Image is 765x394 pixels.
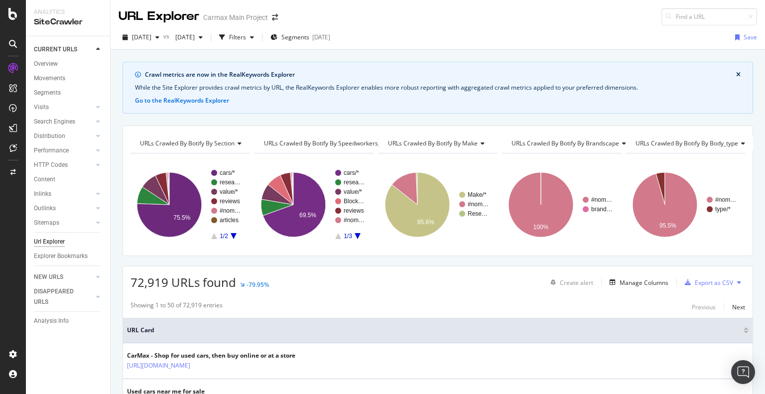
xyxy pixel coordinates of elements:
div: CURRENT URLS [34,44,77,55]
button: Save [731,29,757,45]
div: Carmax Main Project [203,12,268,22]
a: Visits [34,102,93,113]
h4: URLs Crawled By Botify By make [386,135,493,151]
text: 1/3 [344,233,352,240]
div: Distribution [34,131,65,141]
text: Rese… [468,210,488,217]
svg: A chart. [255,161,372,248]
div: Search Engines [34,117,75,127]
div: DISAPPEARED URLS [34,286,84,307]
a: Performance [34,145,93,156]
h4: URLs Crawled By Botify By speedworkers_cache_behaviors [262,135,442,151]
div: [DATE] [312,33,330,41]
div: Explorer Bookmarks [34,251,88,262]
span: Segments [281,33,309,41]
a: Inlinks [34,189,93,199]
a: Movements [34,73,103,84]
a: Analysis Info [34,316,103,326]
text: #nom… [344,217,365,224]
span: 2025 Sep. 21st [171,33,195,41]
a: Overview [34,59,103,69]
text: cars/* [220,169,235,176]
text: type/* [715,206,731,213]
input: Find a URL [661,8,757,25]
text: 100% [533,224,549,231]
span: URLs Crawled By Botify By make [388,139,478,147]
button: Next [732,301,745,313]
text: #nom… [591,196,612,203]
div: Content [34,174,55,185]
text: value/* [344,188,362,195]
div: While the Site Explorer provides crawl metrics by URL, the RealKeywords Explorer enables more rob... [135,83,741,92]
button: Create alert [546,274,593,290]
a: Search Engines [34,117,93,127]
svg: A chart. [626,161,744,248]
text: reviews [220,198,240,205]
div: Visits [34,102,49,113]
svg: A chart. [379,161,496,248]
div: SiteCrawler [34,16,102,28]
text: #nom… [220,207,241,214]
div: Next [732,303,745,311]
div: Open Intercom Messenger [731,360,755,384]
text: resea… [344,179,365,186]
button: Segments[DATE] [266,29,334,45]
div: CarMax - Shop for used cars, then buy online or at a store [127,351,295,360]
a: Sitemaps [34,218,93,228]
text: 95.5% [659,222,676,229]
button: Go to the RealKeywords Explorer [135,96,229,105]
span: URL Card [127,326,741,335]
button: [DATE] [171,29,207,45]
div: Export as CSV [695,278,733,287]
div: Save [744,33,757,41]
div: A chart. [502,161,620,248]
text: reviews [344,207,364,214]
a: Outlinks [34,203,93,214]
div: A chart. [130,161,248,248]
div: -79.95% [247,280,269,289]
a: CURRENT URLS [34,44,93,55]
button: [DATE] [119,29,163,45]
div: NEW URLS [34,272,63,282]
span: 2025 Oct. 12th [132,33,151,41]
div: Movements [34,73,65,84]
a: Content [34,174,103,185]
span: 72,919 URLs found [130,274,236,290]
h4: URLs Crawled By Botify By brandscape [510,135,634,151]
a: NEW URLS [34,272,93,282]
button: Filters [215,29,258,45]
text: brand… [591,206,613,213]
a: Url Explorer [34,237,103,247]
div: Manage Columns [620,278,668,287]
div: Segments [34,88,61,98]
div: Analysis Info [34,316,69,326]
text: articles [220,217,239,224]
div: info banner [123,62,753,114]
div: Inlinks [34,189,51,199]
div: Create alert [560,278,593,287]
a: DISAPPEARED URLS [34,286,93,307]
a: [URL][DOMAIN_NAME] [127,361,190,371]
text: cars/* [344,169,359,176]
div: arrow-right-arrow-left [272,14,278,21]
span: URLs Crawled By Botify By brandscape [511,139,619,147]
button: Manage Columns [606,276,668,288]
div: Overview [34,59,58,69]
text: #nom… [715,196,736,203]
div: Sitemaps [34,218,59,228]
text: 85.6% [417,219,434,226]
text: Block… [344,198,364,205]
text: 69.5% [299,212,316,219]
div: Analytics [34,8,102,16]
div: HTTP Codes [34,160,68,170]
a: HTTP Codes [34,160,93,170]
text: value/* [220,188,238,195]
div: Filters [229,33,246,41]
div: URL Explorer [119,8,199,25]
span: vs [163,32,171,40]
span: URLs Crawled By Botify By section [140,139,235,147]
div: Previous [692,303,716,311]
